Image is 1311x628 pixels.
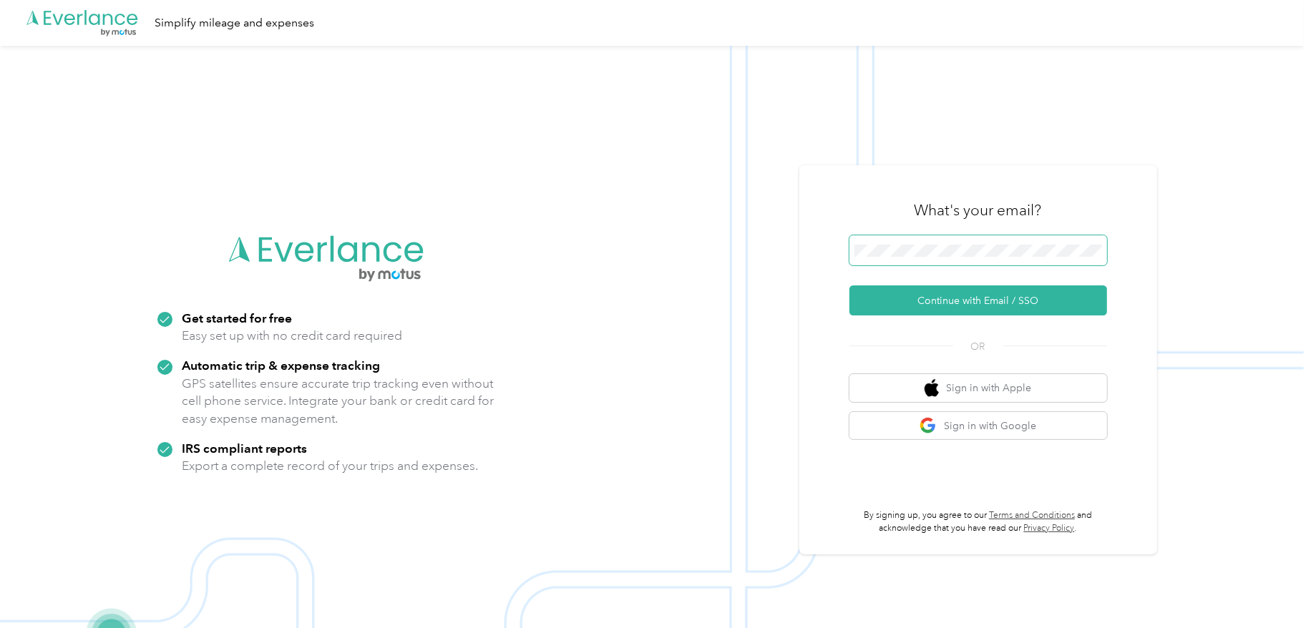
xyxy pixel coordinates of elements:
[849,412,1107,440] button: google logoSign in with Google
[989,510,1075,521] a: Terms and Conditions
[182,441,308,456] strong: IRS compliant reports
[915,200,1042,220] h3: What's your email?
[953,339,1003,354] span: OR
[182,310,293,325] strong: Get started for free
[849,374,1107,402] button: apple logoSign in with Apple
[182,327,403,345] p: Easy set up with no credit card required
[155,14,314,32] div: Simplify mileage and expenses
[849,509,1107,534] p: By signing up, you agree to our and acknowledge that you have read our .
[920,417,937,435] img: google logo
[182,457,479,475] p: Export a complete record of your trips and expenses.
[925,379,939,397] img: apple logo
[182,358,381,373] strong: Automatic trip & expense tracking
[1024,523,1075,534] a: Privacy Policy
[182,375,495,428] p: GPS satellites ensure accurate trip tracking even without cell phone service. Integrate your bank...
[849,285,1107,315] button: Continue with Email / SSO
